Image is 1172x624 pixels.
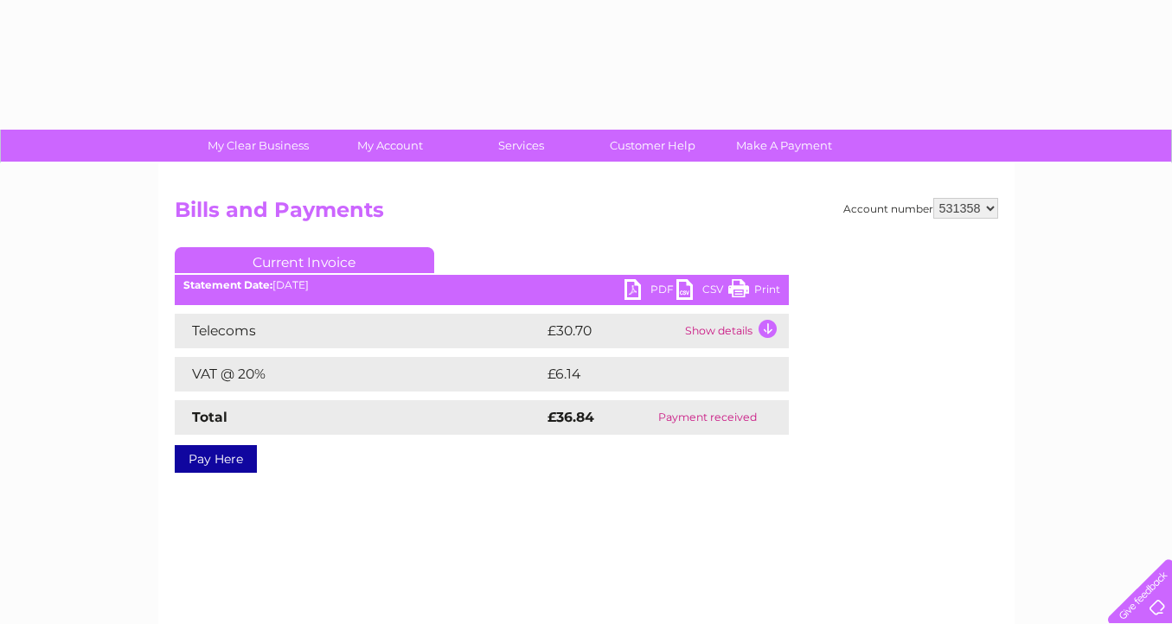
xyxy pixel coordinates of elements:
div: [DATE] [175,279,789,291]
td: Show details [681,314,789,348]
td: £30.70 [543,314,681,348]
td: £6.14 [543,357,746,392]
h2: Bills and Payments [175,198,998,231]
strong: Total [192,409,227,425]
strong: £36.84 [548,409,594,425]
td: VAT @ 20% [175,357,543,392]
a: My Account [318,130,461,162]
a: Make A Payment [713,130,855,162]
a: PDF [624,279,676,304]
a: Services [450,130,592,162]
a: Print [728,279,780,304]
b: Statement Date: [183,278,272,291]
a: CSV [676,279,728,304]
td: Telecoms [175,314,543,348]
a: Pay Here [175,445,257,473]
a: Current Invoice [175,247,434,273]
td: Payment received [626,400,788,435]
div: Account number [843,198,998,219]
a: Customer Help [581,130,724,162]
a: My Clear Business [187,130,330,162]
